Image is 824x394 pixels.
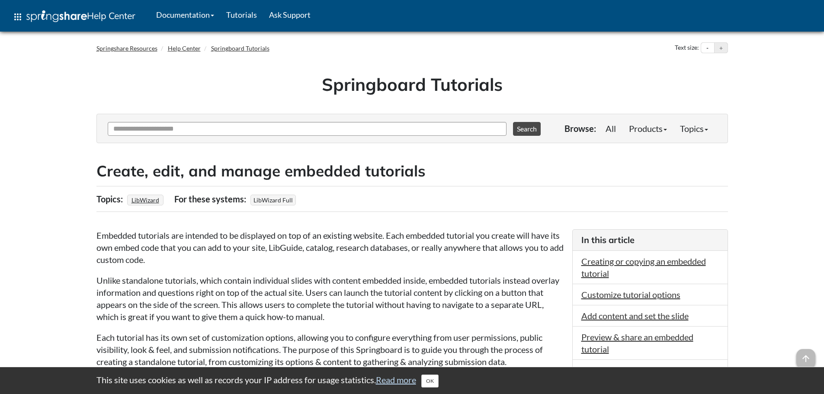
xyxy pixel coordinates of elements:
a: Products [622,120,673,137]
a: Add content and set the slide [581,311,689,321]
p: Unlike standalone tutorials, which contain individual slides with content embedded inside, embedd... [96,274,564,323]
button: Search [513,122,541,136]
button: Decrease text size [701,43,714,53]
a: Customize tutorial options [581,289,680,300]
a: Viewing & analyzing submission data [581,365,718,375]
a: apps Help Center [6,4,141,30]
h1: Springboard Tutorials [103,72,721,96]
div: For these systems: [174,191,248,207]
a: Help Center [168,45,201,52]
p: Embedded tutorials are intended to be displayed on top of an existing website. Each embedded tuto... [96,229,564,266]
a: Springshare Resources [96,45,157,52]
div: This site uses cookies as well as records your IP address for usage statistics. [88,374,737,388]
span: apps [13,12,23,22]
h2: Create, edit, and manage embedded tutorials [96,160,728,182]
div: Topics: [96,191,125,207]
a: Documentation [150,4,220,26]
span: Help Center [87,10,135,21]
a: Preview & share an embedded tutorial [581,332,693,354]
span: arrow_upward [796,349,815,368]
a: Topics [673,120,715,137]
a: arrow_upward [796,350,815,360]
a: Tutorials [220,4,263,26]
p: Browse: [564,122,596,135]
a: Creating or copying an embedded tutorial [581,256,706,279]
button: Increase text size [715,43,728,53]
span: LibWizard Full [250,195,296,205]
img: Springshare [26,10,87,22]
a: Ask Support [263,4,317,26]
a: Springboard Tutorials [211,45,269,52]
p: Each tutorial has its own set of customization options, allowing you to configure everything from... [96,331,564,368]
div: Text size: [673,42,701,54]
a: All [599,120,622,137]
a: LibWizard [130,194,160,206]
a: Read more [376,375,416,385]
button: Close [421,375,439,388]
h3: In this article [581,234,719,246]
